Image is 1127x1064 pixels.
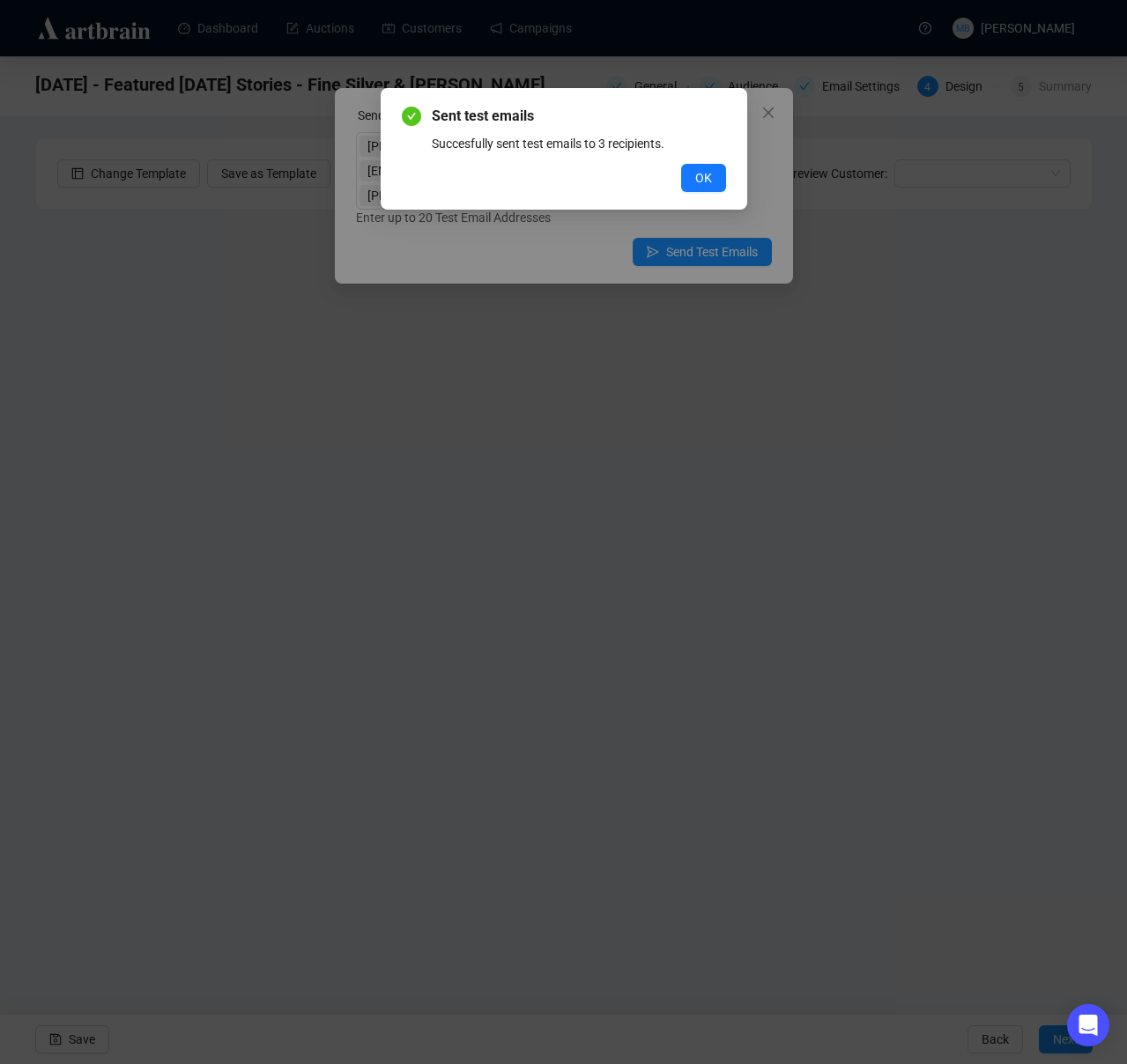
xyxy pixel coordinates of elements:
[681,164,726,192] button: OK
[695,168,712,188] span: OK
[1067,1004,1109,1046] div: Open Intercom Messenger
[432,134,726,153] div: Succesfully sent test emails to 3 recipients.
[402,107,421,126] span: check-circle
[432,106,726,127] span: Sent test emails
